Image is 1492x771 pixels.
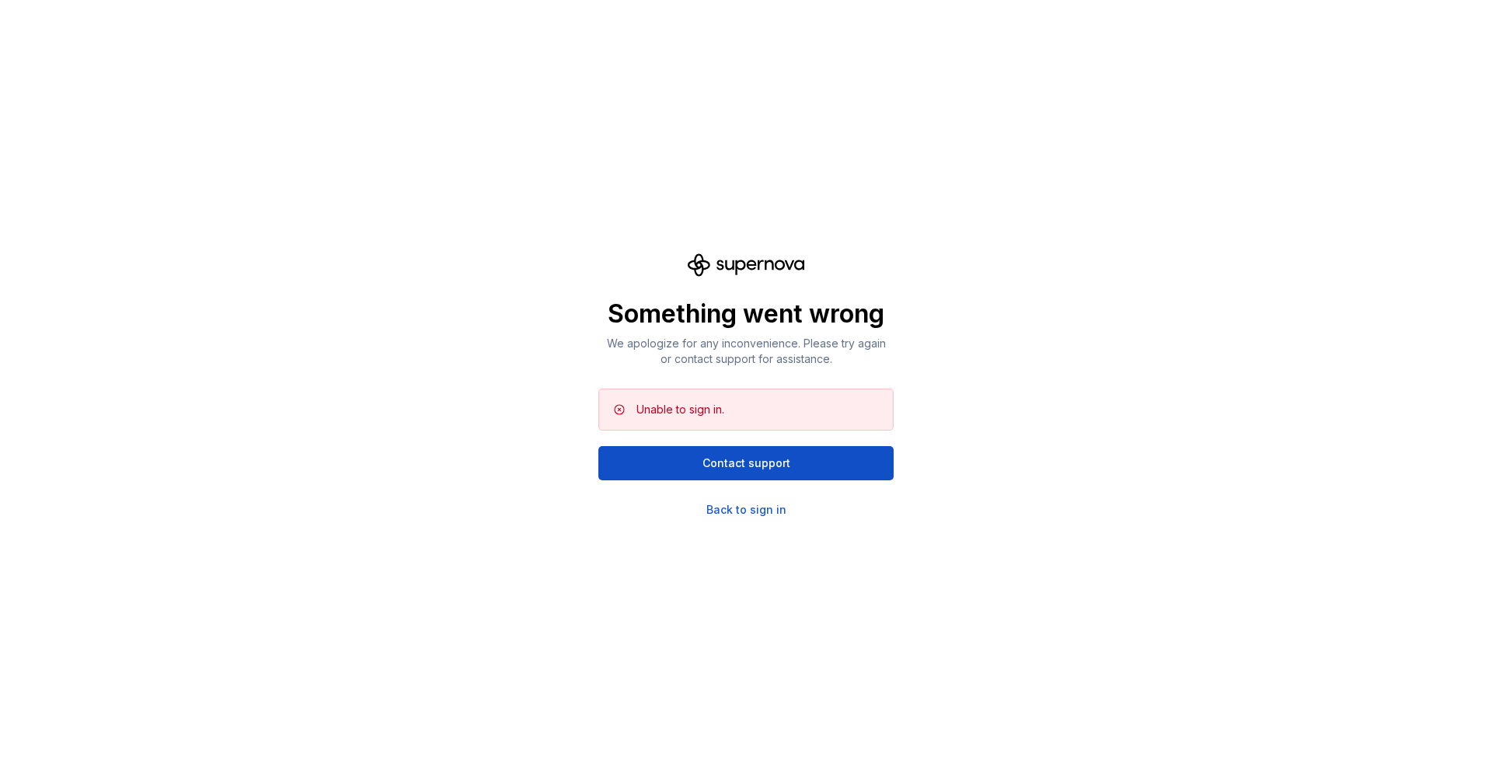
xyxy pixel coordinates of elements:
a: Back to sign in [706,502,786,518]
span: Contact support [702,455,790,471]
p: Something went wrong [598,298,894,330]
p: We apologize for any inconvenience. Please try again or contact support for assistance. [598,336,894,367]
div: Unable to sign in. [636,402,724,417]
button: Contact support [598,446,894,480]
